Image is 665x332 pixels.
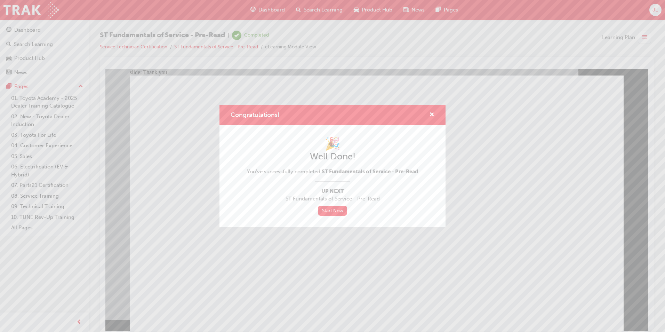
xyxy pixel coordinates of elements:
a: Start Now [318,206,347,216]
span: You've successfully completed [247,168,418,175]
span: Up Next [247,187,418,195]
span: cross-icon [429,112,434,118]
h1: 🎉 [247,136,418,151]
span: ST Fundamentals of Service - Pre-Read [322,168,418,175]
span: ST Fundamentals of Service - Pre-Read [247,195,418,203]
button: cross-icon [429,111,434,119]
span: Congratulations! [231,111,280,119]
div: Congratulations! [219,105,446,227]
h2: Well Done! [247,151,418,162]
